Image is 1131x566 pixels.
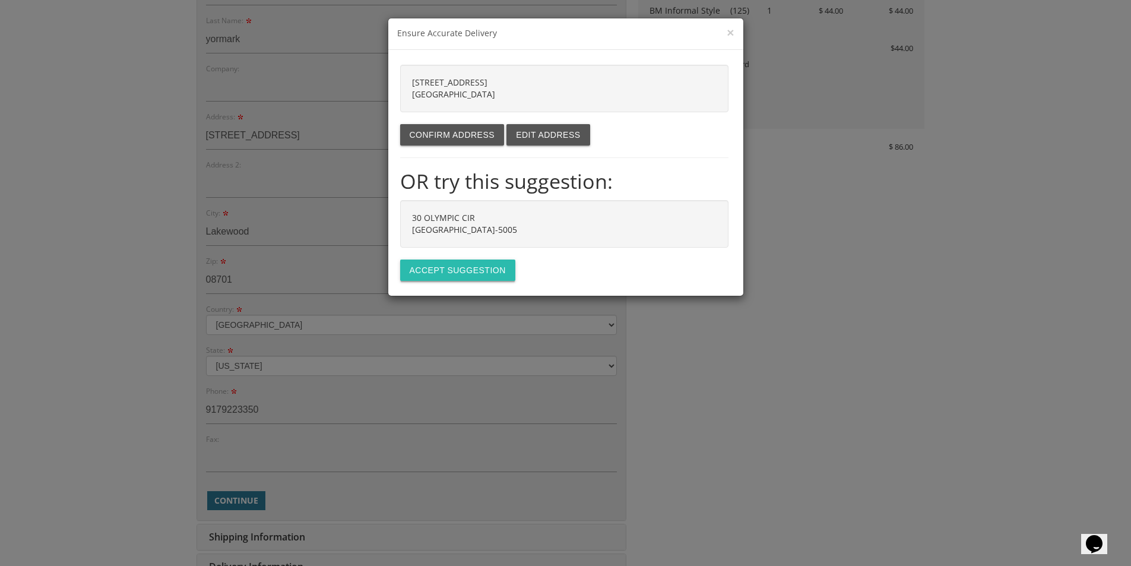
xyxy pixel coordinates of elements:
[727,26,734,39] button: ×
[506,124,590,146] button: Edit address
[400,167,613,195] strong: OR try this suggestion:
[400,124,505,146] button: Confirm address
[1081,518,1119,554] iframe: chat widget
[412,212,517,235] strong: 30 OLYMPIC CIR [GEOGRAPHIC_DATA]-5005
[400,65,728,112] div: [STREET_ADDRESS] [GEOGRAPHIC_DATA]
[400,260,515,281] button: Accept suggestion
[397,27,734,40] h3: Ensure Accurate Delivery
